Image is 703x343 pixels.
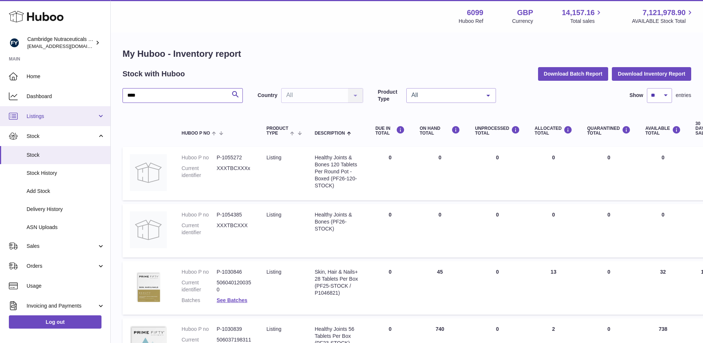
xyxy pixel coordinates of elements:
img: product image [130,154,167,191]
span: 7,121,978.90 [642,8,686,18]
td: 32 [638,261,688,315]
span: Sales [27,243,97,250]
dd: P-1054385 [217,211,252,218]
dt: Current identifier [182,222,217,236]
a: See Batches [217,297,247,303]
span: Dashboard [27,93,105,100]
dt: Current identifier [182,279,217,293]
dt: Huboo P no [182,326,217,333]
span: AVAILABLE Stock Total [632,18,694,25]
span: Huboo P no [182,131,210,136]
dt: Huboo P no [182,211,217,218]
div: UNPROCESSED Total [475,126,520,136]
div: AVAILABLE Total [645,126,681,136]
td: 0 [638,147,688,200]
dd: XXXTBCXXX [217,222,252,236]
td: 0 [468,261,527,315]
td: 0 [527,147,580,200]
span: listing [266,326,281,332]
div: Huboo Ref [459,18,483,25]
td: 13 [527,261,580,315]
button: Download Batch Report [538,67,609,80]
span: ASN Uploads [27,224,105,231]
td: 0 [368,147,412,200]
div: Healthy Joints & Bones 120 Tablets Per Round Pot - Boxed (PF26-120-STOCK) [315,154,361,189]
td: 45 [412,261,468,315]
strong: 6099 [467,8,483,18]
td: 0 [527,204,580,257]
div: QUARANTINED Total [587,126,631,136]
h2: Stock with Huboo [123,69,185,79]
span: Delivery History [27,206,105,213]
span: Total sales [570,18,603,25]
a: 7,121,978.90 AVAILABLE Stock Total [632,8,694,25]
div: Cambridge Nutraceuticals Ltd [27,36,94,50]
span: [EMAIL_ADDRESS][DOMAIN_NAME] [27,43,108,49]
dd: P-1030839 [217,326,252,333]
td: 0 [412,204,468,257]
span: Usage [27,283,105,290]
strong: GBP [517,8,533,18]
span: Product Type [266,126,288,136]
td: 0 [468,147,527,200]
span: listing [266,155,281,160]
td: 0 [412,147,468,200]
span: Invoicing and Payments [27,302,97,309]
span: 0 [607,326,610,332]
span: 0 [607,269,610,275]
a: Log out [9,315,101,329]
label: Show [630,92,643,99]
span: listing [266,269,281,275]
span: Stock [27,152,105,159]
dt: Huboo P no [182,154,217,161]
label: Country [258,92,278,99]
span: 0 [607,212,610,218]
td: 0 [638,204,688,257]
dt: Current identifier [182,165,217,179]
label: Product Type [378,89,403,103]
span: Add Stock [27,188,105,195]
img: product image [130,268,167,305]
span: Orders [27,263,97,270]
span: Stock History [27,170,105,177]
td: 0 [468,204,527,257]
img: huboo@camnutra.com [9,37,20,48]
dd: P-1055272 [217,154,252,161]
div: Skin, Hair & Nails+ 28 Tablets Per Box (PF25-STOCK / P1046821) [315,268,361,297]
button: Download Inventory Report [612,67,691,80]
h1: My Huboo - Inventory report [123,48,691,60]
span: Home [27,73,105,80]
dd: P-1030846 [217,268,252,276]
span: Stock [27,133,97,140]
td: 0 [368,204,412,257]
span: Listings [27,113,97,120]
span: listing [266,212,281,218]
dd: XXXTBCXXXx [217,165,252,179]
a: 14,157.16 Total sales [562,8,603,25]
div: Currency [512,18,533,25]
span: All [410,91,481,99]
img: product image [130,211,167,248]
span: 0 [607,155,610,160]
dt: Huboo P no [182,268,217,276]
span: 14,157.16 [562,8,595,18]
div: ALLOCATED Total [535,126,572,136]
dd: 5060401200350 [217,279,252,293]
td: 0 [368,261,412,315]
div: Healthy Joints & Bones (PF26-STOCK) [315,211,361,232]
span: Description [315,131,345,136]
div: DUE IN TOTAL [375,126,405,136]
span: entries [676,92,691,99]
div: ON HAND Total [420,126,460,136]
dt: Batches [182,297,217,304]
